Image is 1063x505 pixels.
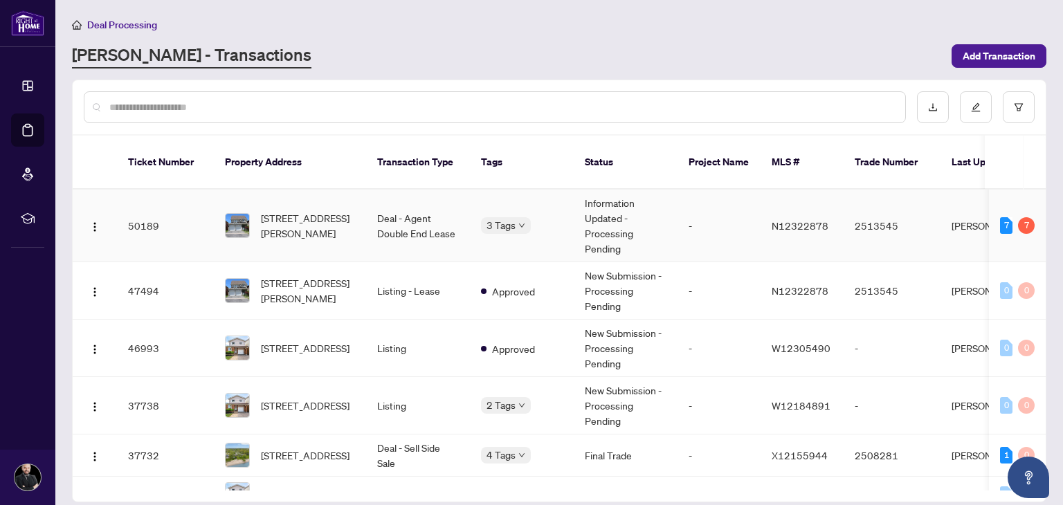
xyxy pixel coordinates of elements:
[89,286,100,297] img: Logo
[518,402,525,409] span: down
[89,344,100,355] img: Logo
[366,262,470,320] td: Listing - Lease
[761,136,844,190] th: MLS #
[89,401,100,412] img: Logo
[518,452,525,459] span: down
[772,488,830,501] span: W12155484
[678,320,761,377] td: -
[117,320,214,377] td: 46993
[84,444,106,466] button: Logo
[84,279,106,302] button: Logo
[117,434,214,477] td: 37732
[941,320,1044,377] td: [PERSON_NAME]
[261,210,355,241] span: [STREET_ADDRESS][PERSON_NAME]
[574,136,678,190] th: Status
[678,190,761,262] td: -
[960,91,992,123] button: edit
[492,341,535,356] span: Approved
[574,320,678,377] td: New Submission - Processing Pending
[226,214,249,237] img: thumbnail-img
[971,102,981,112] span: edit
[1000,217,1012,234] div: 7
[366,320,470,377] td: Listing
[487,217,516,233] span: 3 Tags
[487,447,516,463] span: 4 Tags
[72,20,82,30] span: home
[844,434,941,477] td: 2508281
[366,136,470,190] th: Transaction Type
[1018,397,1035,414] div: 0
[574,190,678,262] td: Information Updated - Processing Pending
[84,394,106,416] button: Logo
[963,45,1035,67] span: Add Transaction
[844,377,941,434] td: -
[226,279,249,302] img: thumbnail-img
[1000,447,1012,463] div: 1
[366,434,470,477] td: Deal - Sell Side Sale
[117,136,214,190] th: Ticket Number
[844,136,941,190] th: Trade Number
[574,262,678,320] td: New Submission - Processing Pending
[1000,397,1012,414] div: 0
[261,448,349,463] span: [STREET_ADDRESS]
[261,340,349,356] span: [STREET_ADDRESS]
[941,190,1044,262] td: [PERSON_NAME]
[574,377,678,434] td: New Submission - Processing Pending
[89,451,100,462] img: Logo
[261,275,355,306] span: [STREET_ADDRESS][PERSON_NAME]
[366,377,470,434] td: Listing
[844,320,941,377] td: -
[492,488,534,503] span: Cancelled
[917,91,949,123] button: download
[366,190,470,262] td: Deal - Agent Double End Lease
[117,377,214,434] td: 37738
[1000,486,1012,503] div: 0
[772,284,828,297] span: N12322878
[1018,447,1035,463] div: 0
[84,214,106,237] button: Logo
[1018,282,1035,299] div: 0
[928,102,938,112] span: download
[226,336,249,360] img: thumbnail-img
[952,44,1046,68] button: Add Transaction
[518,222,525,229] span: down
[678,377,761,434] td: -
[1018,340,1035,356] div: 0
[941,377,1044,434] td: [PERSON_NAME]
[226,443,249,467] img: thumbnail-img
[470,136,574,190] th: Tags
[772,342,830,354] span: W12305490
[87,19,157,31] span: Deal Processing
[1008,457,1049,498] button: Open asap
[941,262,1044,320] td: [PERSON_NAME]
[117,262,214,320] td: 47494
[772,219,828,232] span: N12322878
[11,10,44,36] img: logo
[678,434,761,477] td: -
[487,397,516,413] span: 2 Tags
[1000,340,1012,356] div: 0
[941,136,1044,190] th: Last Updated By
[72,44,311,68] a: [PERSON_NAME] - Transactions
[1018,217,1035,234] div: 7
[261,487,349,502] span: [STREET_ADDRESS]
[15,464,41,490] img: Profile Icon
[941,434,1044,477] td: [PERSON_NAME]
[772,449,828,461] span: X12155944
[1014,102,1024,112] span: filter
[214,136,366,190] th: Property Address
[772,399,830,412] span: W12184891
[574,434,678,477] td: Final Trade
[84,337,106,359] button: Logo
[844,262,941,320] td: 2513545
[226,394,249,417] img: thumbnail-img
[678,136,761,190] th: Project Name
[1003,91,1035,123] button: filter
[492,284,535,299] span: Approved
[844,190,941,262] td: 2513545
[1000,282,1012,299] div: 0
[89,221,100,232] img: Logo
[261,398,349,413] span: [STREET_ADDRESS]
[678,262,761,320] td: -
[117,190,214,262] td: 50189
